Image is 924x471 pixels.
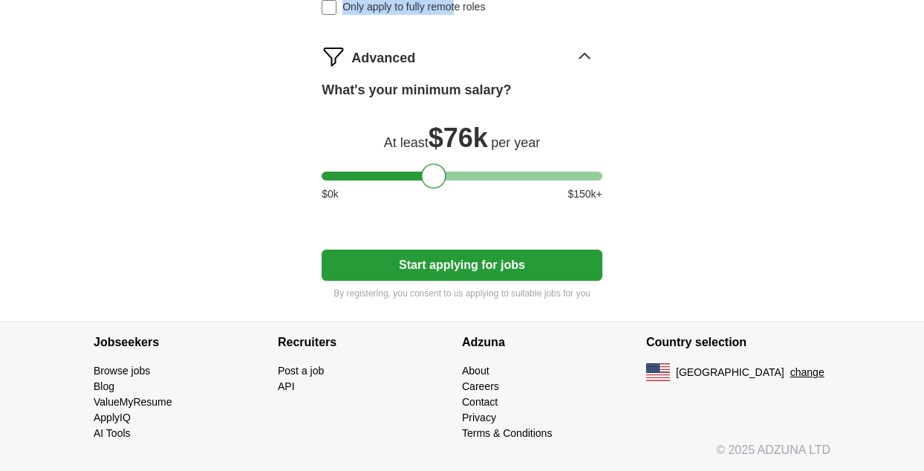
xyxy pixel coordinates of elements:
[94,427,131,439] a: AI Tools
[278,365,324,377] a: Post a job
[278,380,295,392] a: API
[567,186,602,202] span: $ 150 k+
[94,412,131,423] a: ApplyIQ
[646,363,670,381] img: US flag
[676,365,784,380] span: [GEOGRAPHIC_DATA]
[462,412,496,423] a: Privacy
[94,396,172,408] a: ValueMyResume
[322,45,345,68] img: filter
[94,380,114,392] a: Blog
[646,322,830,363] h4: Country selection
[322,186,339,202] span: $ 0 k
[462,427,552,439] a: Terms & Conditions
[351,48,415,68] span: Advanced
[462,365,489,377] a: About
[94,365,150,377] a: Browse jobs
[322,250,602,281] button: Start applying for jobs
[322,80,511,100] label: What's your minimum salary?
[82,441,842,471] div: © 2025 ADZUNA LTD
[462,396,498,408] a: Contact
[790,365,824,380] button: change
[322,287,602,300] p: By registering, you consent to us applying to suitable jobs for you
[384,135,429,150] span: At least
[462,380,499,392] a: Careers
[429,123,488,153] span: $ 76k
[491,135,540,150] span: per year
